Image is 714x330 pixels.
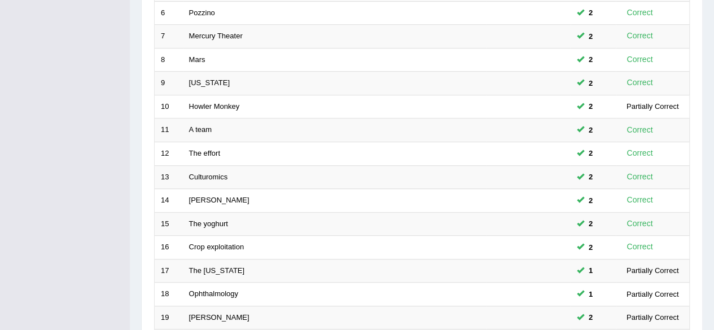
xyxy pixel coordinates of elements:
div: Correct [622,6,658,19]
a: Mars [189,55,205,64]
span: You can still take this question [584,311,597,323]
td: 10 [155,95,183,118]
td: 9 [155,72,183,95]
td: 7 [155,25,183,49]
div: Correct [622,29,658,42]
a: Mercury Theater [189,32,243,40]
a: Pozzino [189,8,215,17]
a: [PERSON_NAME] [189,313,249,322]
span: You can still take this question [584,288,597,300]
span: You can still take this question [584,30,597,42]
a: [PERSON_NAME] [189,196,249,204]
span: You can still take this question [584,54,597,65]
a: Crop exploitation [189,243,244,251]
a: Howler Monkey [189,102,240,111]
div: Correct [622,217,658,230]
td: 6 [155,1,183,25]
td: 13 [155,165,183,189]
span: You can still take this question [584,241,597,253]
div: Partially Correct [622,265,683,276]
div: Correct [622,193,658,206]
div: Partially Correct [622,288,683,300]
span: You can still take this question [584,7,597,19]
div: Correct [622,53,658,66]
td: 18 [155,283,183,306]
div: Correct [622,240,658,253]
div: Partially Correct [622,311,683,323]
td: 15 [155,212,183,236]
a: Ophthalmology [189,289,238,298]
span: You can still take this question [584,124,597,136]
a: The yoghurt [189,219,228,228]
span: You can still take this question [584,265,597,276]
td: 8 [155,48,183,72]
div: Correct [622,147,658,160]
td: 19 [155,306,183,329]
a: The effort [189,149,220,157]
span: You can still take this question [584,218,597,230]
span: You can still take this question [584,147,597,159]
span: You can still take this question [584,171,597,183]
span: You can still take this question [584,100,597,112]
span: You can still take this question [584,195,597,206]
td: 11 [155,118,183,142]
td: 12 [155,142,183,165]
a: A team [189,125,212,134]
td: 14 [155,189,183,213]
div: Partially Correct [622,100,683,112]
a: Culturomics [189,173,228,181]
a: The [US_STATE] [189,266,245,275]
td: 16 [155,236,183,259]
a: [US_STATE] [189,78,230,87]
div: Correct [622,124,658,137]
div: Correct [622,170,658,183]
span: You can still take this question [584,77,597,89]
div: Correct [622,76,658,89]
td: 17 [155,259,183,283]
